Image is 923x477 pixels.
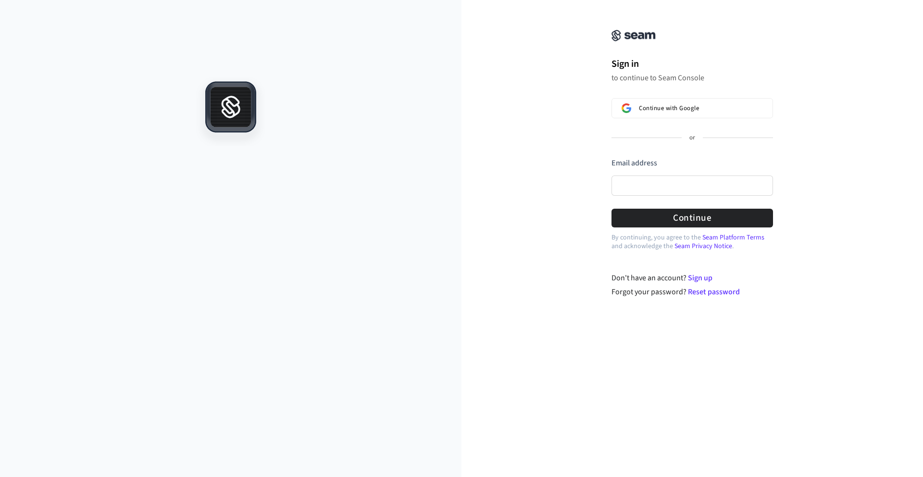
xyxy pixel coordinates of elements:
[622,103,631,113] img: Sign in with Google
[611,272,773,284] div: Don't have an account?
[611,158,657,168] label: Email address
[674,241,732,251] a: Seam Privacy Notice
[639,104,699,112] span: Continue with Google
[702,233,764,242] a: Seam Platform Terms
[689,134,695,142] p: or
[688,287,740,297] a: Reset password
[611,233,773,251] p: By continuing, you agree to the and acknowledge the .
[611,73,773,83] p: to continue to Seam Console
[688,273,712,283] a: Sign up
[611,98,773,118] button: Sign in with GoogleContinue with Google
[611,209,773,227] button: Continue
[611,57,773,71] h1: Sign in
[611,286,773,298] div: Forgot your password?
[611,30,656,41] img: Seam Console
